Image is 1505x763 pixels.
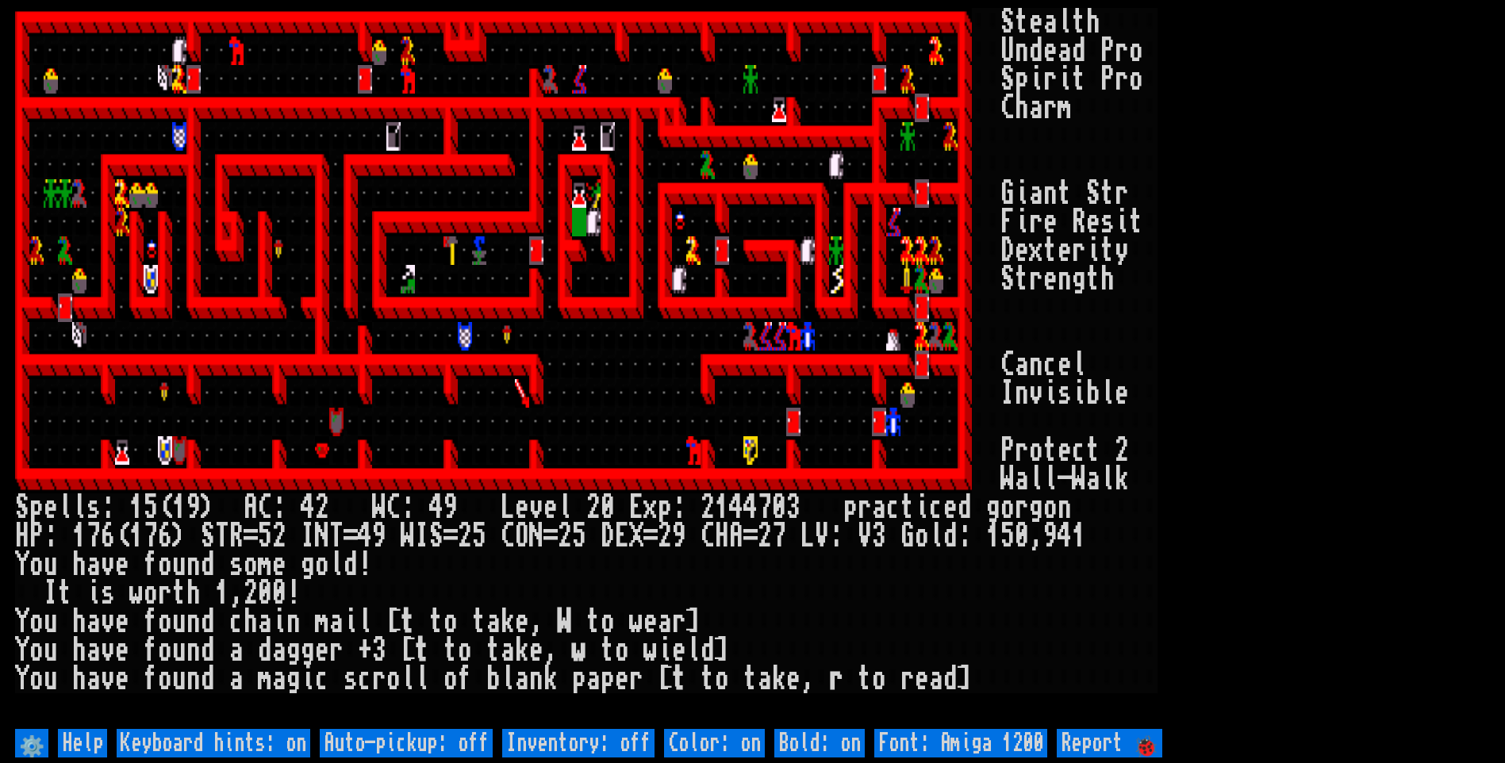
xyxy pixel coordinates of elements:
div: i [86,579,101,608]
div: - [1058,465,1072,493]
input: Auto-pickup: off [320,729,493,757]
input: Help [58,729,107,757]
div: 9 [372,522,386,550]
div: c [1072,436,1086,465]
div: e [1058,436,1072,465]
div: e [1015,236,1029,265]
div: l [1072,351,1086,379]
div: W [558,608,572,636]
div: P [29,522,44,550]
div: m [258,550,272,579]
div: a [1015,351,1029,379]
div: t [900,493,915,522]
div: E [629,493,643,522]
div: 3 [872,522,886,550]
div: L [800,522,815,550]
div: k [501,608,515,636]
div: D [601,522,615,550]
div: y [1115,236,1129,265]
div: a [1058,36,1072,65]
div: e [115,550,129,579]
div: w [129,579,144,608]
div: = [643,522,658,550]
input: ⚙️ [15,729,48,757]
div: c [229,608,244,636]
div: e [1029,8,1043,36]
div: t [1058,179,1072,208]
div: e [1115,379,1129,408]
div: t [1100,179,1115,208]
div: h [244,608,258,636]
div: , [529,608,543,636]
div: t [1086,436,1100,465]
div: s [1100,208,1115,236]
div: l [558,493,572,522]
div: s [1058,379,1072,408]
div: I [301,522,315,550]
div: 2 [658,522,672,550]
div: h [1015,94,1029,122]
div: 1 [986,522,1000,550]
div: t [429,608,443,636]
div: 4 [301,493,315,522]
div: S [1086,179,1100,208]
div: c [886,493,900,522]
div: I [44,579,58,608]
div: a [258,608,272,636]
div: ) [172,522,186,550]
div: k [1115,465,1129,493]
div: s [101,579,115,608]
div: r [1029,208,1043,236]
div: i [1086,236,1100,265]
div: C [1000,94,1015,122]
div: s [86,493,101,522]
div: r [1015,436,1029,465]
div: A [244,493,258,522]
div: S [201,522,215,550]
div: 1 [1072,522,1086,550]
div: l [1058,8,1072,36]
div: 2 [758,522,772,550]
div: l [329,550,344,579]
div: 7 [758,493,772,522]
div: u [44,608,58,636]
div: 2 [315,493,329,522]
div: t [1043,236,1058,265]
div: l [1100,465,1115,493]
div: C [501,522,515,550]
div: o [144,579,158,608]
div: n [286,608,301,636]
div: c [929,493,943,522]
div: l [58,493,72,522]
div: v [1029,379,1043,408]
div: = [443,522,458,550]
div: i [1072,379,1086,408]
div: S [1000,65,1015,94]
div: b [1086,379,1100,408]
div: 9 [443,493,458,522]
input: Report 🐞 [1057,729,1162,757]
div: E [615,522,629,550]
div: w [629,608,643,636]
div: 2 [558,522,572,550]
div: 2 [244,579,258,608]
div: n [1043,179,1058,208]
div: o [1029,436,1043,465]
div: : [44,522,58,550]
div: o [158,608,172,636]
div: a [1029,94,1043,122]
div: u [44,550,58,579]
div: 5 [472,522,486,550]
div: e [1043,36,1058,65]
div: 7 [144,522,158,550]
div: Y [15,608,29,636]
input: Keyboard hints: on [117,729,310,757]
div: ! [358,550,372,579]
div: : [272,493,286,522]
div: 4 [1058,522,1072,550]
div: : [672,493,686,522]
div: e [643,608,658,636]
div: g [301,550,315,579]
div: = [743,522,758,550]
div: O [515,522,529,550]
